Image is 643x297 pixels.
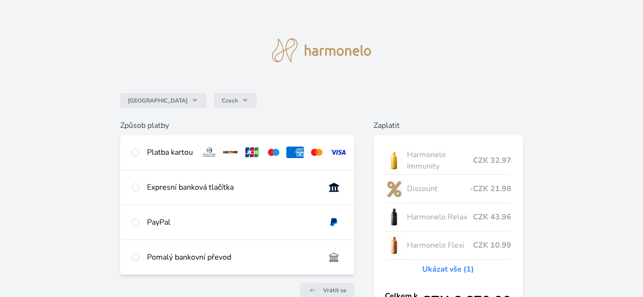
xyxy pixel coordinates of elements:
span: Harmonelo Flexi [407,240,474,251]
span: Discount [407,183,470,194]
a: Ukázat vše (1) [422,263,474,275]
img: diners.svg [201,147,218,158]
h6: Zaplatit [373,120,523,131]
img: bankTransfer_IBAN.svg [325,251,343,263]
img: mc.svg [308,147,326,158]
img: onlineBanking_CZ.svg [325,182,343,193]
span: CZK 32.97 [473,155,511,166]
span: Czech [222,97,238,104]
img: jcb.svg [243,147,261,158]
button: Czech [214,93,257,108]
button: [GEOGRAPHIC_DATA] [120,93,206,108]
img: logo.svg [272,38,372,62]
span: CZK 10.99 [473,240,511,251]
img: discount-lo.png [385,177,403,201]
span: -CZK 21.98 [470,183,511,194]
span: CZK 43.96 [473,211,511,223]
span: Vrátit se [323,286,347,294]
span: Harmonelo Immunity [407,149,474,172]
img: visa.svg [329,147,347,158]
img: maestro.svg [265,147,282,158]
img: IMMUNITY_se_stinem_x-lo.jpg [385,148,403,172]
div: PayPal [147,217,317,228]
img: discover.svg [222,147,239,158]
img: paypal.svg [325,217,343,228]
img: CLEAN_FLEXI_se_stinem_x-hi_(1)-lo.jpg [385,233,403,257]
img: amex.svg [286,147,304,158]
h6: Způsob platby [120,120,354,131]
span: [GEOGRAPHIC_DATA] [128,97,188,104]
img: CLEAN_RELAX_se_stinem_x-lo.jpg [385,205,403,229]
div: Pomalý bankovní převod [147,251,317,263]
span: Harmonelo Relax [407,211,474,223]
div: Platba kartou [147,147,193,158]
div: Expresní banková tlačítka [147,182,317,193]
